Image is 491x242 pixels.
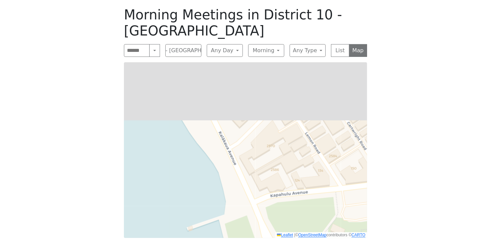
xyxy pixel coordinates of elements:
button: Any Type [290,44,326,57]
a: CARTO [351,233,365,237]
h1: Morning Meetings in District 10 - [GEOGRAPHIC_DATA] [124,7,367,39]
button: List [331,44,349,57]
a: Leaflet [277,233,293,237]
span: | [294,233,295,237]
button: Morning [248,44,284,57]
button: Map [349,44,367,57]
button: District 10 - [GEOGRAPHIC_DATA] [165,44,201,57]
button: Search [149,44,160,57]
input: Search [124,44,150,57]
button: Any Day [207,44,243,57]
div: © contributors © [275,232,367,238]
a: OpenStreetMap [298,233,327,237]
